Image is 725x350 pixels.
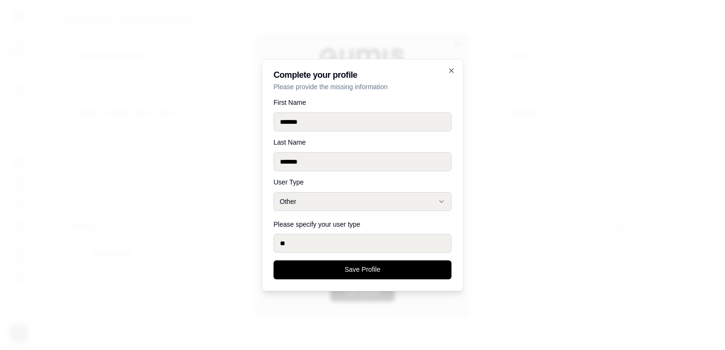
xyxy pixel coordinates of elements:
[274,139,452,146] label: Last Name
[274,221,361,228] label: Please specify your user type
[274,71,452,79] h2: Complete your profile
[274,260,452,279] button: Save Profile
[274,82,452,92] p: Please provide the missing information
[274,99,452,106] label: First Name
[274,179,452,185] label: User Type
